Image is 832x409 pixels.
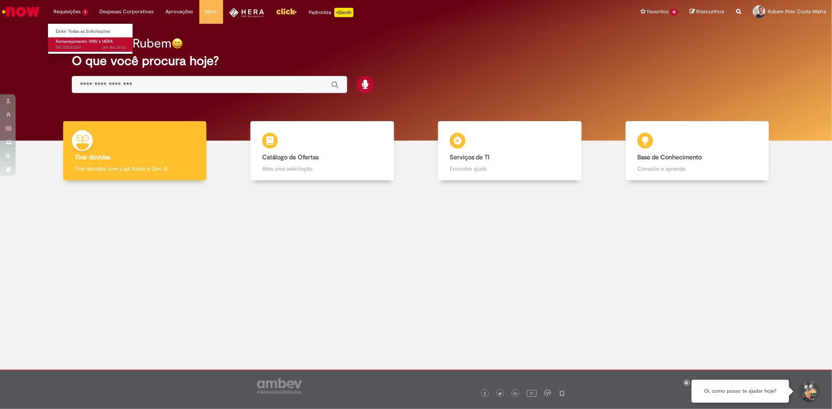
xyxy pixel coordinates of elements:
span: Rubem Polo Costa Mafra [768,8,826,15]
p: Tirar dúvidas com Lupi Assist e Gen Ai [75,165,195,173]
span: Favoritos [647,8,669,16]
img: logo_footer_ambev_rotulo_gray.png [257,378,302,394]
time: 28/08/2025 11:52:59 [102,44,126,50]
h2: O que você procura hoje? [72,54,760,68]
p: +GenAi [334,8,353,17]
a: Catálogo de Ofertas Abra uma solicitação [229,121,416,181]
b: Base de Conhecimento [637,153,702,161]
a: Aberto INC00522241 : Remanejamento VMV x HERA [48,37,134,52]
img: ServiceNow [1,4,41,19]
a: Serviços de TI Encontre ajuda [416,121,604,181]
span: 15 [670,9,678,16]
img: HeraLogo.png [229,8,264,18]
span: 1 [82,9,88,16]
span: Despesas Corporativas [100,8,154,16]
img: happy-face.png [172,38,183,49]
div: Oi, como posso te ajudar hoje? [692,380,789,403]
span: Remanejamento VMV x HERA [56,39,113,44]
img: logo_footer_naosei.png [559,390,566,397]
a: Tirar dúvidas Tirar dúvidas com Lupi Assist e Gen Ai [41,121,229,181]
p: Abra uma solicitação [262,165,382,173]
img: logo_footer_linkedin.png [513,391,517,396]
div: Padroniza [309,8,353,17]
span: Rascunhos [696,8,724,15]
span: INC00522241 [56,44,126,51]
b: Catálogo de Ofertas [262,153,319,161]
ul: Requisições [48,23,133,54]
img: click_logo_yellow_360x200.png [276,5,297,17]
span: um dia atrás [102,44,126,50]
a: Rascunhos [690,8,724,16]
a: Exibir Todas as Solicitações [48,27,134,36]
p: Consulte e aprenda [637,165,757,173]
span: More [205,8,217,16]
img: logo_footer_workplace.png [544,390,551,397]
img: logo_footer_facebook.png [483,392,487,396]
button: Iniciar Conversa de Suporte [797,380,820,403]
b: Serviços de TI [450,153,490,161]
span: Requisições [53,8,81,16]
img: logo_footer_youtube.png [527,388,537,398]
span: Aprovações [166,8,193,16]
a: Base de Conhecimento Consulte e aprenda [603,121,791,181]
img: logo_footer_twitter.png [498,392,502,396]
b: Tirar dúvidas [75,153,110,161]
p: Encontre ajuda [450,165,570,173]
